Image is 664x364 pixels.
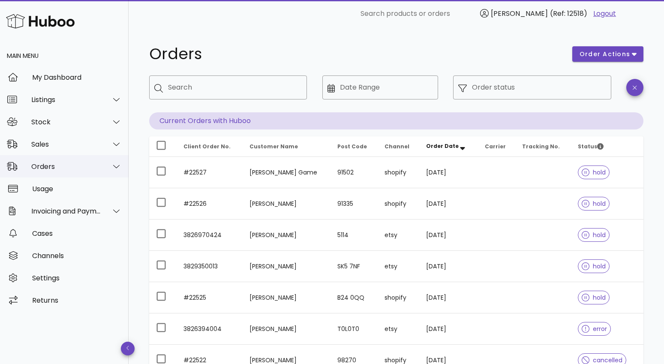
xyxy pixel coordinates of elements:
[378,251,419,282] td: etsy
[149,46,562,62] h1: Orders
[578,143,604,150] span: Status
[419,220,478,251] td: [DATE]
[177,313,243,345] td: 3826394004
[378,136,419,157] th: Channel
[378,157,419,188] td: shopify
[330,188,377,220] td: 91335
[419,313,478,345] td: [DATE]
[582,295,606,301] span: hold
[515,136,571,157] th: Tracking No.
[378,282,419,313] td: shopify
[337,143,367,150] span: Post Code
[582,169,606,175] span: hold
[243,313,331,345] td: [PERSON_NAME]
[478,136,516,157] th: Carrier
[582,201,606,207] span: hold
[32,185,122,193] div: Usage
[177,220,243,251] td: 3826970424
[485,143,506,150] span: Carrier
[582,263,606,269] span: hold
[426,142,459,150] span: Order Date
[419,251,478,282] td: [DATE]
[6,12,75,30] img: Huboo Logo
[243,188,331,220] td: [PERSON_NAME]
[31,140,101,148] div: Sales
[491,9,548,18] span: [PERSON_NAME]
[572,46,643,62] button: order actions
[593,9,616,19] a: Logout
[32,296,122,304] div: Returns
[419,188,478,220] td: [DATE]
[243,282,331,313] td: [PERSON_NAME]
[149,112,643,129] p: Current Orders with Huboo
[571,136,643,157] th: Status
[582,357,622,363] span: cancelled
[32,73,122,81] div: My Dashboard
[330,251,377,282] td: SK5 7NF
[330,282,377,313] td: B24 0QQ
[378,220,419,251] td: etsy
[177,157,243,188] td: #22527
[419,157,478,188] td: [DATE]
[579,50,631,59] span: order actions
[330,157,377,188] td: 91502
[378,188,419,220] td: shopify
[582,232,606,238] span: hold
[550,9,587,18] span: (Ref: 12518)
[183,143,231,150] span: Client Order No.
[243,220,331,251] td: [PERSON_NAME]
[522,143,560,150] span: Tracking No.
[385,143,409,150] span: Channel
[31,162,101,171] div: Orders
[419,282,478,313] td: [DATE]
[32,229,122,238] div: Cases
[378,313,419,345] td: etsy
[243,157,331,188] td: [PERSON_NAME] Game
[31,207,101,215] div: Invoicing and Payments
[177,251,243,282] td: 3829350013
[31,118,101,126] div: Stock
[249,143,298,150] span: Customer Name
[32,252,122,260] div: Channels
[31,96,101,104] div: Listings
[330,313,377,345] td: T0L0T0
[330,136,377,157] th: Post Code
[419,136,478,157] th: Order Date: Sorted descending. Activate to remove sorting.
[330,220,377,251] td: 5114
[177,136,243,157] th: Client Order No.
[177,282,243,313] td: #22525
[32,274,122,282] div: Settings
[582,326,607,332] span: error
[243,136,331,157] th: Customer Name
[243,251,331,282] td: [PERSON_NAME]
[177,188,243,220] td: #22526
